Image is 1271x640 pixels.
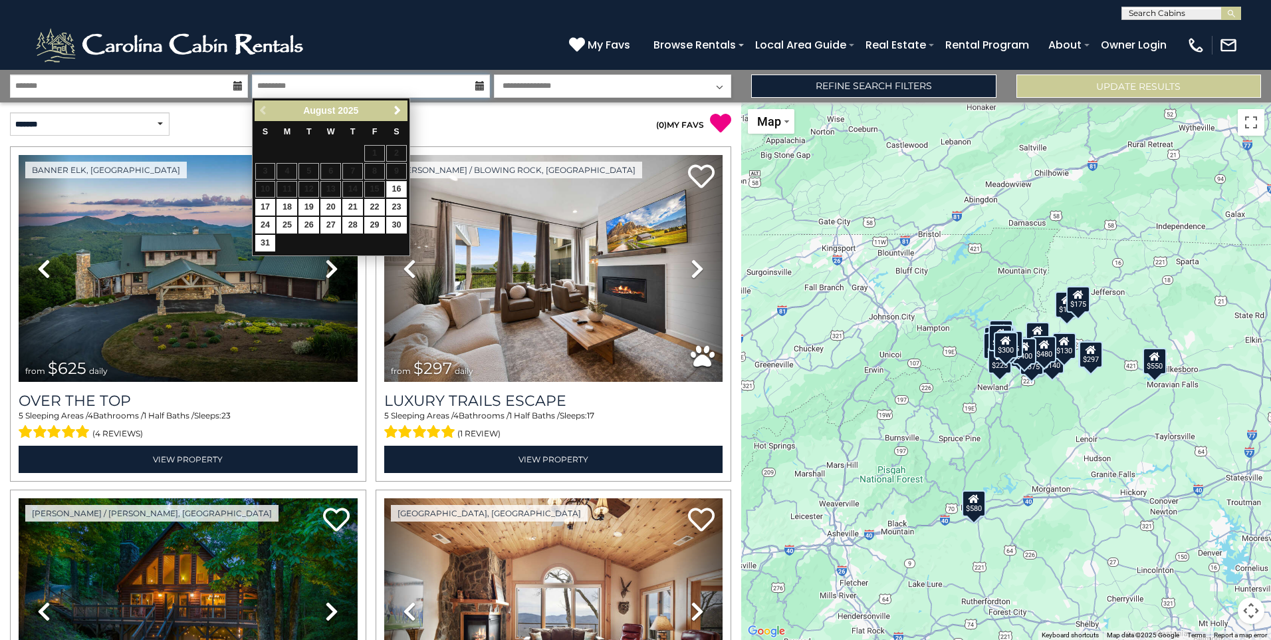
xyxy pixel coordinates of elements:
a: 31 [255,235,276,251]
a: Add to favorites [688,163,715,192]
a: 23 [386,199,407,216]
div: $300 [994,332,1018,359]
span: 5 [19,410,23,420]
a: Report a map error [1214,631,1267,639]
div: $425 [988,325,1012,351]
a: 21 [342,199,363,216]
a: Terms [1187,631,1206,639]
div: $625 [999,331,1023,357]
a: 30 [386,217,407,234]
a: Local Area Guide [749,33,853,57]
a: 28 [342,217,363,234]
a: (0)MY FAVS [656,120,704,130]
div: $400 [1012,338,1036,365]
a: Over The Top [19,392,358,410]
div: $125 [989,320,1013,347]
span: 23 [221,410,231,420]
img: thumbnail_167153549.jpeg [19,155,358,382]
a: Real Estate [859,33,933,57]
button: Change map style [748,109,794,134]
a: 19 [298,199,319,216]
a: Next [390,102,406,119]
span: (1 review) [457,425,501,442]
a: 26 [298,217,319,234]
span: daily [89,366,108,376]
span: Tuesday [306,127,312,136]
span: 5 [384,410,389,420]
button: Map camera controls [1238,597,1264,624]
div: $297 [1078,341,1102,368]
div: $130 [1052,333,1076,359]
span: Map data ©2025 Google [1107,631,1179,639]
span: $625 [48,359,86,378]
span: 1 Half Baths / [509,410,560,420]
div: $175 [1066,286,1090,313]
span: Next [392,105,403,116]
span: My Favs [588,37,630,53]
a: Owner Login [1094,33,1173,57]
span: Thursday [350,127,356,136]
span: ( ) [656,120,667,130]
button: Update Results [1016,75,1261,98]
a: 18 [277,199,297,216]
button: Keyboard shortcuts [1042,631,1099,640]
a: [GEOGRAPHIC_DATA], [GEOGRAPHIC_DATA] [391,505,588,522]
div: $175 [1054,291,1078,318]
span: Saturday [394,127,399,136]
img: thumbnail_168695581.jpeg [384,155,723,382]
a: Luxury Trails Escape [384,392,723,410]
a: 22 [364,199,385,216]
a: Browse Rentals [647,33,743,57]
span: 0 [659,120,664,130]
a: Add to favorites [688,506,715,535]
span: 1 Half Baths / [144,410,194,420]
img: mail-regular-white.png [1219,36,1238,55]
button: Toggle fullscreen view [1238,109,1264,136]
div: $550 [1143,348,1167,375]
div: $349 [1026,322,1050,349]
a: 25 [277,217,297,234]
span: 4 [453,410,459,420]
span: from [391,366,411,376]
div: $480 [1032,336,1056,363]
a: Open this area in Google Maps (opens a new window) [745,623,788,640]
span: 17 [587,410,594,420]
img: Google [745,623,788,640]
span: (4 reviews) [92,425,143,442]
span: Map [757,114,781,128]
a: Rental Program [939,33,1036,57]
span: Wednesday [327,127,335,136]
a: Add to favorites [323,506,350,535]
a: 16 [386,181,407,198]
a: [PERSON_NAME] / [PERSON_NAME], [GEOGRAPHIC_DATA] [25,505,279,522]
a: 17 [255,199,276,216]
div: Sleeping Areas / Bathrooms / Sleeps: [19,410,358,442]
a: View Property [19,446,358,473]
span: August [303,105,335,116]
span: daily [455,366,473,376]
a: Banner Elk, [GEOGRAPHIC_DATA] [25,162,187,178]
a: 24 [255,217,276,234]
a: 20 [320,199,341,216]
a: 29 [364,217,385,234]
span: Monday [284,127,291,136]
span: Sunday [263,127,268,136]
a: 27 [320,217,341,234]
div: $580 [962,490,986,517]
img: phone-regular-white.png [1187,36,1205,55]
a: Refine Search Filters [751,75,996,98]
div: $230 [983,333,1007,359]
span: Friday [372,127,378,136]
div: $140 [1040,347,1064,374]
span: 4 [88,410,93,420]
a: My Favs [569,37,634,54]
span: from [25,366,45,376]
span: $297 [413,359,452,378]
span: 2025 [338,105,358,116]
a: View Property [384,446,723,473]
a: [PERSON_NAME] / Blowing Rock, [GEOGRAPHIC_DATA] [391,162,642,178]
img: White-1-2.png [33,25,309,65]
div: $225 [988,347,1012,374]
a: About [1042,33,1088,57]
